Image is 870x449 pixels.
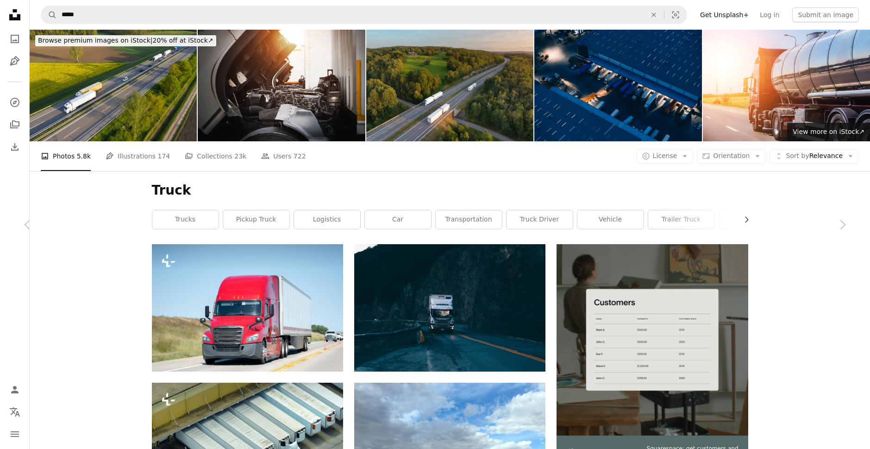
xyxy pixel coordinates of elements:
button: scroll list to the right [738,210,748,229]
a: Log in / Sign up [6,380,24,399]
a: pickup truck [223,210,289,229]
a: Photos [6,30,24,48]
a: Next [814,180,870,269]
a: trucks [152,210,219,229]
a: vehicle [577,210,644,229]
a: a red semi truck driving down a highway [152,304,343,312]
span: Relevance [786,152,843,161]
a: Download History [6,138,24,156]
a: Illustrations [6,52,24,70]
img: Trucks on the highway in a scandinavian summer landscape [366,30,533,141]
span: 722 [294,151,306,161]
h1: Truck [152,182,748,199]
img: trailer truck passing on road near rail guard [354,244,545,372]
a: Explore [6,93,24,112]
a: van [719,210,785,229]
span: 23k [234,151,246,161]
span: 174 [158,151,170,161]
a: Get Unsplash+ [695,7,754,22]
a: trailer truck [648,210,714,229]
a: car [365,210,431,229]
button: Clear [644,6,664,24]
img: Aerial View of the Logistics and Distribution Center at Night [534,30,701,141]
a: Collections 23k [185,141,246,171]
button: Orientation [697,149,766,164]
a: Illustrations 174 [106,141,170,171]
img: Trucks on Rural Highway [30,30,197,141]
span: License [653,152,677,159]
a: Log in [754,7,785,22]
a: truck driver [507,210,573,229]
button: Sort byRelevance [770,149,859,164]
button: Submit an image [792,7,859,22]
a: transportation [436,210,502,229]
button: Language [6,403,24,421]
span: Orientation [713,152,750,159]
span: View more on iStock ↗ [793,128,864,135]
img: file-1747939376688-baf9a4a454ffimage [557,244,748,436]
button: Search Unsplash [41,6,57,24]
form: Find visuals sitewide [41,6,687,24]
img: Trucks Engine Opening Hood for Maintenance and Repairing. Diesel Engine Truck. [198,30,365,141]
a: trailer truck passing on road near rail guard [354,304,545,312]
span: Browse premium images on iStock | [38,37,152,44]
button: Menu [6,425,24,443]
a: Collections [6,115,24,134]
span: 20% off at iStock ↗ [38,37,213,44]
a: Browse premium images on iStock|20% off at iStock↗ [30,30,222,52]
button: License [637,149,694,164]
span: Sort by [786,152,809,159]
img: Big gas-tank goes on highway [703,30,870,141]
a: View more on iStock↗ [787,123,870,141]
button: Visual search [664,6,687,24]
img: a red semi truck driving down a highway [152,244,343,372]
a: Users 722 [261,141,306,171]
a: logistics [294,210,360,229]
